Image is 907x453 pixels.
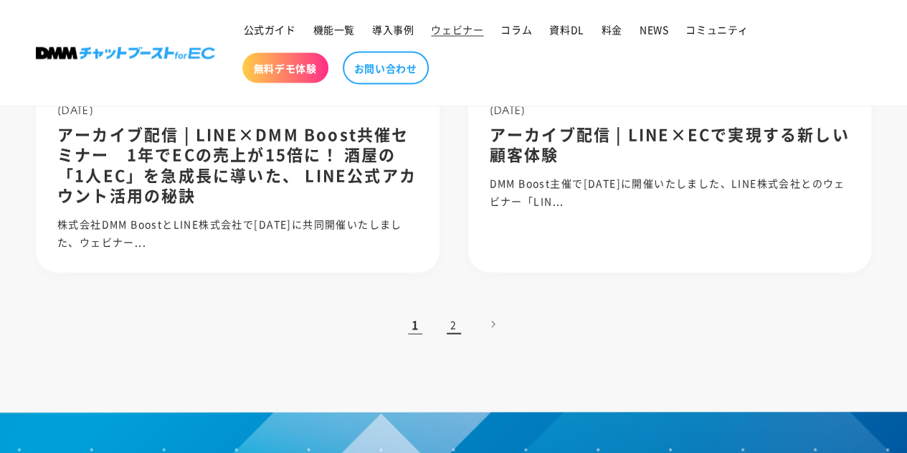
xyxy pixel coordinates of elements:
[399,309,431,340] span: 1ページ
[593,14,631,45] a: 料金
[490,123,850,164] h2: アーカイブ配信 | LINE×ECで実現する新しい顧客体験
[364,14,422,45] a: 導入事例
[677,14,757,45] a: コミュニティ
[549,23,584,36] span: 資料DL
[490,103,526,117] span: [DATE]
[57,215,418,251] p: 株式会社DMM BoostとLINE株式会社で[DATE]に共同開催いたしました、ウェビナー...
[640,23,668,36] span: NEWS
[685,23,749,36] span: コミュニティ
[57,123,418,205] h2: アーカイブ配信 | LINE×DMM Boost共催セミナー 1年でECの売上が15倍に！ 酒屋の「1人EC」を急成長に導いた、 LINE公式アカウント活用の秘訣
[422,14,492,45] a: ウェビナー
[431,23,483,36] span: ウェビナー
[235,14,305,45] a: 公式ガイド
[313,23,355,36] span: 機能一覧
[343,52,429,85] a: お問い合わせ
[631,14,677,45] a: NEWS
[254,62,317,75] span: 無料デモ体験
[490,174,850,210] p: DMM Boost主催で[DATE]に開催いたしました、LINE株式会社とのウェビナー「LIN...
[372,23,414,36] span: 導入事例
[438,309,470,340] a: 2ページ
[36,47,215,60] img: 株式会社DMM Boost
[244,23,296,36] span: 公式ガイド
[305,14,364,45] a: 機能一覧
[242,53,328,83] a: 無料デモ体験
[602,23,622,36] span: 料金
[477,309,508,340] a: 次のページ
[500,23,532,36] span: コラム
[492,14,541,45] a: コラム
[354,62,417,75] span: お問い合わせ
[541,14,592,45] a: 資料DL
[36,309,871,340] nav: ページネーション
[57,103,94,117] span: [DATE]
